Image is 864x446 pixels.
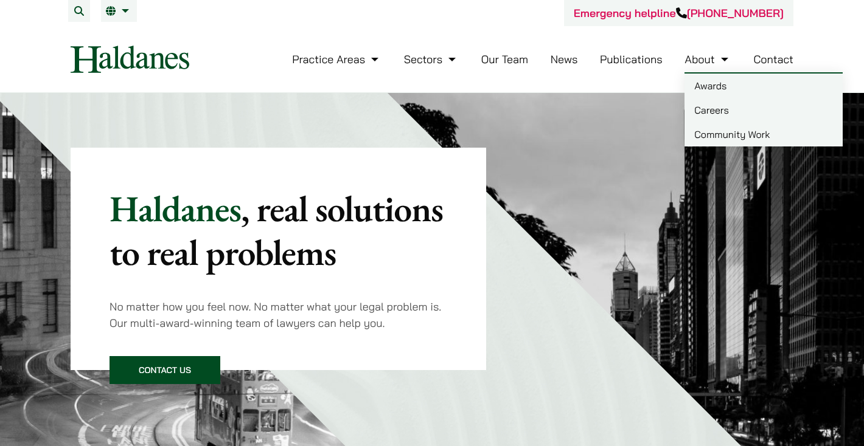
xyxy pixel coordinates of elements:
p: Haldanes [110,187,447,274]
a: Contact Us [110,356,220,384]
mark: , real solutions to real problems [110,185,443,276]
a: Awards [685,74,843,98]
a: Our Team [481,52,528,66]
img: Logo of Haldanes [71,46,189,73]
a: EN [106,6,132,16]
a: Community Work [685,122,843,146]
a: Contact [753,52,793,66]
a: Emergency helpline[PHONE_NUMBER] [574,6,784,20]
a: About [685,52,731,66]
p: No matter how you feel now. No matter what your legal problem is. Our multi-award-winning team of... [110,298,447,331]
a: News [551,52,578,66]
a: Practice Areas [292,52,381,66]
a: Publications [600,52,663,66]
a: Sectors [404,52,459,66]
a: Careers [685,98,843,122]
